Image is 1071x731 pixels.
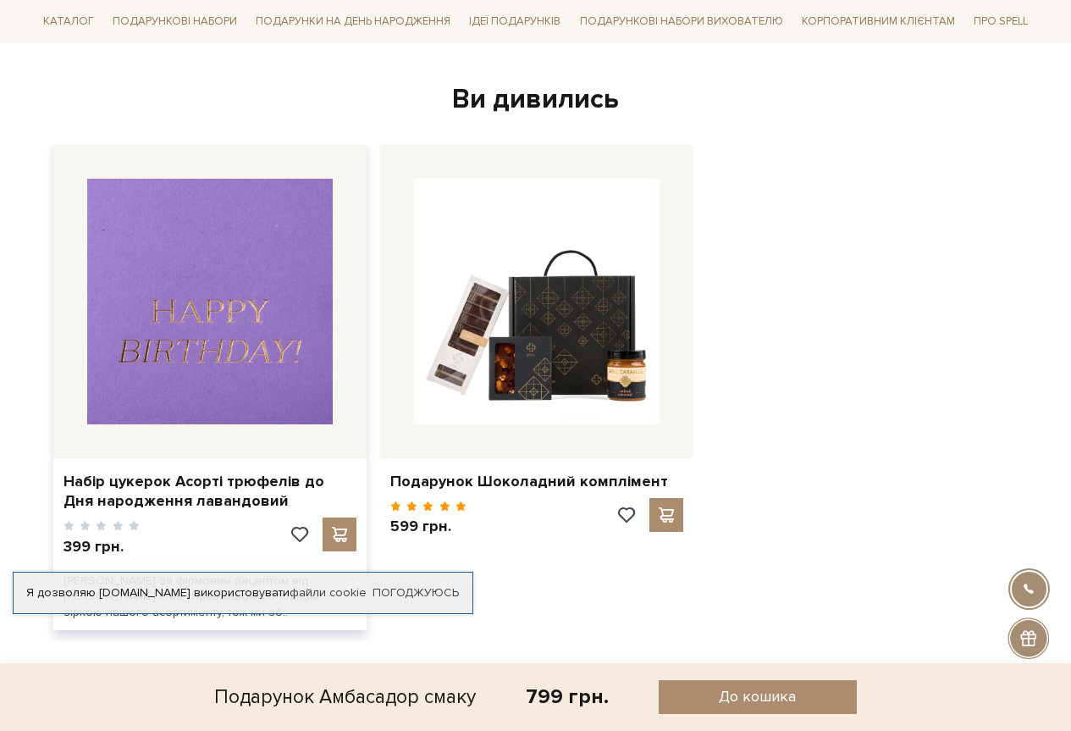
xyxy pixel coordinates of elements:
a: Про Spell [967,8,1035,35]
p: 599 грн. [390,517,467,536]
a: Каталог [36,8,101,35]
a: Подарункові набори вихователю [573,7,790,36]
img: Набір цукерок Асорті трюфелів до Дня народження лавандовий [87,179,333,424]
a: Подарунок Шоколадний комплімент [390,472,683,491]
button: До кошика [659,680,857,714]
a: Подарункові набори [106,8,244,35]
a: Набір цукерок Асорті трюфелів до Дня народження лавандовий [63,472,356,512]
div: Ви дивились [47,82,1025,118]
div: 799 грн. [526,684,609,710]
div: [PERSON_NAME] за фірмовим рецептом від [PERSON_NAME] став справжньою солодкою зіркою нашого асорт... [53,563,367,630]
a: Подарунки на День народження [249,8,457,35]
span: До кошика [719,687,796,706]
div: Подарунок Амбасадор смаку [214,680,476,714]
a: файли cookie [290,585,367,600]
a: Корпоративним клієнтам [795,7,962,36]
div: Я дозволяю [DOMAIN_NAME] використовувати [14,585,472,601]
a: Погоджуюсь [373,585,459,601]
p: 399 грн. [63,537,141,557]
a: Ідеї подарунків [462,8,567,35]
